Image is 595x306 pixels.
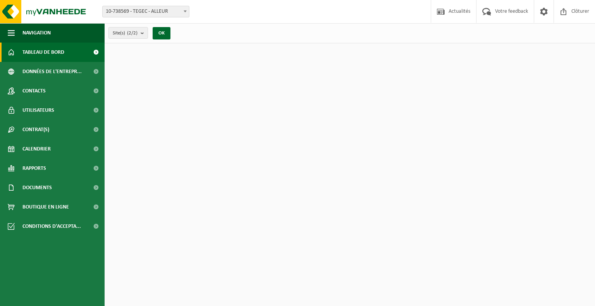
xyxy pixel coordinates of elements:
button: OK [153,27,170,39]
button: Site(s)(2/2) [108,27,148,39]
span: Contrat(s) [22,120,49,139]
span: 10-738569 - TEGEC - ALLEUR [103,6,189,17]
span: Calendrier [22,139,51,159]
span: Données de l'entrepr... [22,62,82,81]
span: Navigation [22,23,51,43]
span: Site(s) [113,27,138,39]
span: Rapports [22,159,46,178]
span: Utilisateurs [22,101,54,120]
span: Contacts [22,81,46,101]
count: (2/2) [127,31,138,36]
span: Documents [22,178,52,197]
span: Boutique en ligne [22,197,69,217]
span: Conditions d'accepta... [22,217,81,236]
span: Tableau de bord [22,43,64,62]
span: 10-738569 - TEGEC - ALLEUR [102,6,189,17]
